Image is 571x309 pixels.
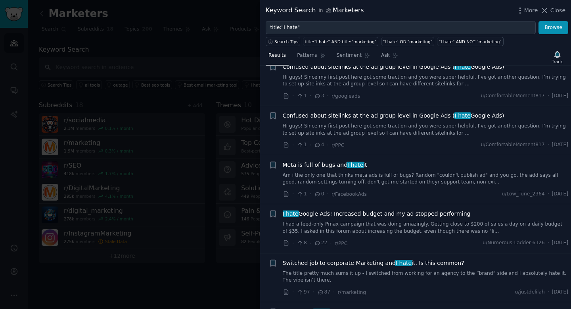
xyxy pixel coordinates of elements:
[283,63,504,71] a: Confused about sitelinks at the ad group level in Google Ads (I hateGoogle Ads)
[297,289,310,296] span: 97
[313,288,314,296] span: ·
[292,190,294,198] span: ·
[274,39,299,44] span: Search Tips
[283,161,367,169] a: Meta is full of bugs andI hateit
[294,49,328,66] a: Patterns
[283,270,569,284] a: The title pretty much sums it up - I switched from working for an agency to the “brand” side and ...
[538,21,568,35] button: Browse
[550,6,565,15] span: Close
[283,259,464,267] span: Switched job to corporate Marketing and it. Is this common?
[318,7,323,14] span: in
[552,191,568,198] span: [DATE]
[283,221,569,235] a: I had a feed-only Pmax campaign that was doing amazingly. Getting close to $200 of sales a day on...
[314,141,324,149] span: 4
[548,289,549,296] span: ·
[297,239,307,247] span: 8
[283,259,464,267] a: Switched job to corporate Marketing andI hateit. Is this common?
[327,141,329,149] span: ·
[292,141,294,149] span: ·
[548,191,549,198] span: ·
[283,112,504,120] a: Confused about sitelinks at the ad group level in Google Ads (I hateGoogle Ads)
[266,21,536,35] input: Try a keyword related to your business
[548,141,549,149] span: ·
[383,39,432,44] div: "I hate" OR "marketing"
[524,6,538,15] span: More
[502,191,545,198] span: u/Low_Tune_2364
[552,141,568,149] span: [DATE]
[381,52,390,59] span: Ask
[297,191,307,198] span: 1
[283,210,471,218] a: I hateGoogle Ads! Increased budget and my ad stopped performing
[292,92,294,100] span: ·
[314,93,324,100] span: 3
[378,49,401,66] a: Ask
[314,239,327,247] span: 22
[552,59,563,64] div: Track
[548,239,549,247] span: ·
[305,39,377,44] div: title:"I hate" AND title:"marketing"
[310,190,311,198] span: ·
[515,289,545,296] span: u/justdelilah
[552,239,568,247] span: [DATE]
[437,37,504,46] a: "I hate" AND NOT "marketing"
[454,64,471,70] span: I hate
[327,190,329,198] span: ·
[483,239,544,247] span: u/Numerous-Ladder-6326
[549,49,565,66] button: Track
[548,93,549,100] span: ·
[335,241,348,246] span: r/PPC
[283,112,504,120] span: Confused about sitelinks at the ad group level in Google Ads ( Google Ads)
[292,288,294,296] span: ·
[439,39,502,44] div: "I hate" AND NOT "marketing"
[540,6,565,15] button: Close
[292,239,294,247] span: ·
[303,37,378,46] a: title:"I hate" AND title:"marketing"
[283,63,504,71] span: Confused about sitelinks at the ad group level in Google Ads ( Google Ads)
[268,52,286,59] span: Results
[331,93,360,99] span: r/googleads
[266,49,289,66] a: Results
[330,239,331,247] span: ·
[334,49,373,66] a: Sentiment
[314,191,324,198] span: 0
[283,161,367,169] span: Meta is full of bugs and it
[552,289,568,296] span: [DATE]
[327,92,329,100] span: ·
[266,6,364,15] div: Keyword Search Marketers
[266,37,300,46] button: Search Tips
[481,141,544,149] span: u/ComfortableMoment817
[347,162,364,168] span: I hate
[337,52,362,59] span: Sentiment
[381,37,434,46] a: "I hate" OR "marketing"
[282,211,299,217] span: I hate
[283,172,569,186] a: Am i the only one that thinks meta ads is full of bugs? Random "couldn't publish ad" and you go, ...
[310,92,311,100] span: ·
[331,143,345,148] span: r/PPC
[297,93,307,100] span: 1
[338,290,366,295] span: r/marketing
[454,112,471,119] span: I hate
[283,74,569,88] a: Hi guys! Since my first post here got some traction and you were super helpful, I’ve got another ...
[331,191,367,197] span: r/FacebookAds
[481,93,544,100] span: u/ComfortableMoment817
[395,260,412,266] span: I hate
[516,6,538,15] button: More
[333,288,335,296] span: ·
[310,141,311,149] span: ·
[283,123,569,137] a: Hi guys! Since my first post here got some traction and you were super helpful, I’ve got another ...
[310,239,311,247] span: ·
[297,141,307,149] span: 1
[283,210,471,218] span: Google Ads! Increased budget and my ad stopped performing
[297,52,317,59] span: Patterns
[317,289,330,296] span: 87
[552,93,568,100] span: [DATE]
